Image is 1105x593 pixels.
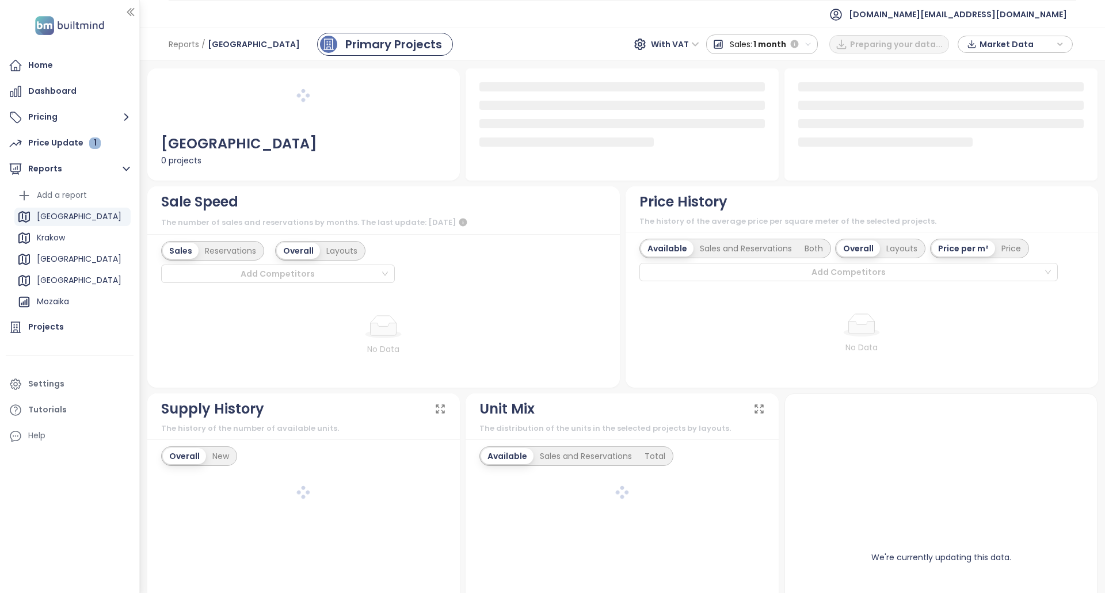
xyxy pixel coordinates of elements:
[479,398,535,420] div: Unit Mix
[169,34,199,55] span: Reports
[6,399,134,422] a: Tutorials
[201,34,205,55] span: /
[673,341,1051,354] div: No Data
[14,250,131,269] div: [GEOGRAPHIC_DATA]
[14,229,131,247] div: Krakow
[32,14,108,37] img: logo
[163,448,206,464] div: Overall
[37,273,121,288] div: [GEOGRAPHIC_DATA]
[753,34,786,55] span: 1 month
[837,240,880,257] div: Overall
[638,448,672,464] div: Total
[880,240,924,257] div: Layouts
[481,448,534,464] div: Available
[6,132,134,155] a: Price Update 1
[28,377,64,391] div: Settings
[651,36,699,53] span: With VAT
[199,243,262,259] div: Reservations
[206,448,235,464] div: New
[161,398,264,420] div: Supply History
[730,34,752,55] span: Sales:
[37,231,65,245] div: Krakow
[14,208,131,226] div: [GEOGRAPHIC_DATA]
[849,1,1067,28] span: [DOMAIN_NAME][EMAIL_ADDRESS][DOMAIN_NAME]
[28,320,64,334] div: Projects
[932,240,995,257] div: Price per m²
[534,448,638,464] div: Sales and Reservations
[161,216,606,229] div: The number of sales and reservations by months. The last update: [DATE]
[28,84,77,98] div: Dashboard
[14,271,131,290] div: [GEOGRAPHIC_DATA]
[28,58,53,72] div: Home
[163,243,199,259] div: Sales
[6,80,134,103] a: Dashboard
[14,186,131,205] div: Add a report
[28,403,67,417] div: Tutorials
[89,137,101,149] div: 1
[829,35,949,53] button: Preparing your data...
[995,240,1027,257] div: Price
[195,343,573,355] div: No Data
[345,36,442,53] div: Primary Projects
[6,54,134,77] a: Home
[6,373,134,396] a: Settings
[208,34,300,55] span: [GEOGRAPHIC_DATA]
[28,429,45,443] div: Help
[641,240,694,257] div: Available
[161,133,447,155] div: [GEOGRAPHIC_DATA]
[161,423,447,434] div: The history of the number of available units.
[980,36,1054,53] span: Market Data
[706,35,818,54] button: Sales:1 month
[639,216,1084,227] div: The history of the average price per square meter of the selected projects.
[37,188,87,202] div: Add a report
[320,243,364,259] div: Layouts
[6,106,134,129] button: Pricing
[850,38,943,51] span: Preparing your data...
[37,209,121,224] div: [GEOGRAPHIC_DATA]
[14,293,131,311] div: Mozaika
[37,252,121,266] div: [GEOGRAPHIC_DATA]
[6,158,134,181] button: Reports
[317,33,453,56] a: primary
[37,294,69,309] div: Mozaika
[161,154,447,167] div: 0 projects
[28,136,101,150] div: Price Update
[964,36,1066,53] div: button
[798,240,829,257] div: Both
[639,191,727,213] div: Price History
[694,240,798,257] div: Sales and Reservations
[161,191,238,213] div: Sale Speed
[277,243,320,259] div: Overall
[479,423,765,434] div: The distribution of the units in the selected projects by layouts.
[6,316,134,339] a: Projects
[6,424,134,447] div: Help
